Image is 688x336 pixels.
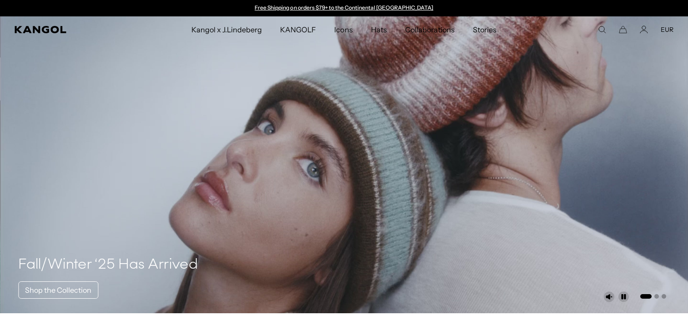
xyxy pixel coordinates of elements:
[255,4,433,11] a: Free Shipping on orders $79+ to the Continental [GEOGRAPHIC_DATA]
[396,16,464,43] a: Collaborations
[182,16,271,43] a: Kangol x J.Lindeberg
[325,16,362,43] a: Icons
[251,5,438,12] div: Announcement
[640,294,652,299] button: Go to slide 1
[251,5,438,12] div: 1 of 2
[251,5,438,12] slideshow-component: Announcement bar
[603,291,614,302] button: Unmute
[334,16,352,43] span: Icons
[15,26,126,33] a: Kangol
[362,16,396,43] a: Hats
[639,292,666,300] ul: Select a slide to show
[280,16,316,43] span: KANGOLF
[662,294,666,299] button: Go to slide 3
[654,294,659,299] button: Go to slide 2
[18,256,198,274] h4: Fall/Winter ‘25 Has Arrived
[473,16,497,43] span: Stories
[618,291,629,302] button: Pause
[661,25,673,34] button: EUR
[405,16,455,43] span: Collaborations
[640,25,648,34] a: Account
[371,16,387,43] span: Hats
[598,25,606,34] summary: Search here
[619,25,627,34] button: Cart
[191,16,262,43] span: Kangol x J.Lindeberg
[271,16,325,43] a: KANGOLF
[18,281,98,299] a: Shop the Collection
[464,16,506,43] a: Stories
